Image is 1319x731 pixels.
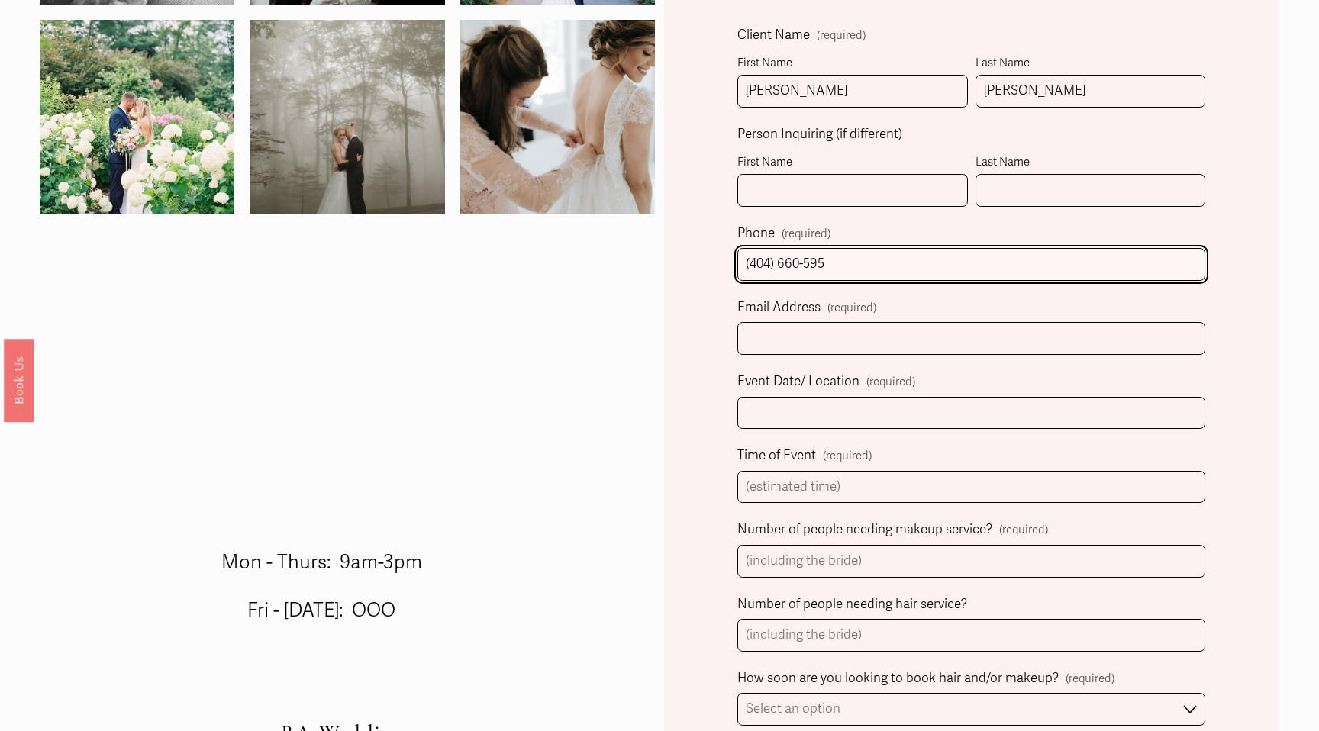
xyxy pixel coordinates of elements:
[737,370,859,394] span: Event Date/ Location
[976,53,1206,75] div: Last Name
[737,444,816,468] span: Time of Event
[737,471,1205,504] input: (estimated time)
[737,667,1059,691] span: How soon are you looking to book hair and/or makeup?
[823,446,872,466] span: (required)
[201,20,494,215] img: a&b-249.jpg
[737,545,1205,578] input: (including the bride)
[737,24,810,47] span: Client Name
[737,693,1205,726] select: How soon are you looking to book hair and/or makeup?
[782,228,830,240] span: (required)
[737,593,967,617] span: Number of people needing hair service?
[827,298,876,318] span: (required)
[221,550,422,574] span: Mon - Thurs: 9am-3pm
[866,372,915,392] span: (required)
[817,30,866,41] span: (required)
[737,222,775,246] span: Phone
[976,152,1206,174] div: Last Name
[999,520,1048,540] span: (required)
[737,296,821,320] span: Email Address
[737,53,968,75] div: First Name
[411,20,705,215] img: ASW-178.jpg
[247,598,395,622] span: Fri - [DATE]: OOO
[737,152,968,174] div: First Name
[737,123,902,147] span: Person Inquiring (if different)
[1066,668,1114,689] span: (required)
[737,619,1205,652] input: (including the bride)
[4,339,34,422] a: Book Us
[737,518,992,542] span: Number of people needing makeup service?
